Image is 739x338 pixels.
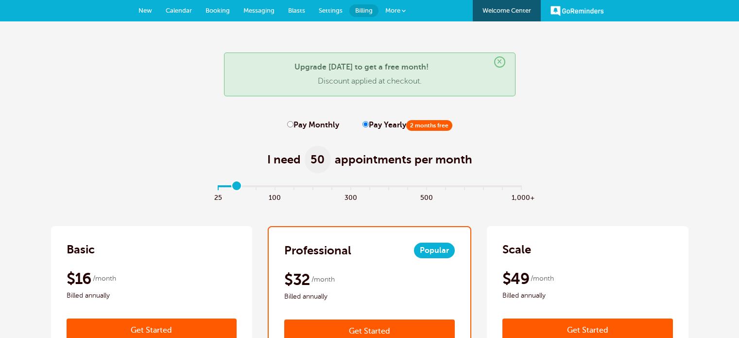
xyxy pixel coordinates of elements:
label: Pay Yearly [362,121,452,130]
span: Billed annually [67,290,237,302]
span: /month [93,273,116,285]
span: New [138,7,152,14]
h2: Professional [284,243,351,258]
span: appointments per month [335,152,472,167]
span: Blasts [288,7,305,14]
span: Popular [414,243,455,258]
span: /month [311,274,335,285]
span: $32 [284,270,310,289]
span: Messaging [243,7,275,14]
span: Billing [355,7,373,14]
span: Settings [319,7,343,14]
span: 50 [305,146,331,173]
span: 25 [208,191,227,202]
span: Calendar [166,7,192,14]
span: Booking [206,7,230,14]
h2: Basic [67,242,95,257]
span: $16 [67,269,91,288]
p: Discount applied at checkout. [234,77,505,86]
span: /month [531,273,554,285]
span: I need [267,152,301,167]
span: Billed annually [502,290,673,302]
input: Pay Monthly [287,121,293,127]
strong: Upgrade [DATE] to get a free month! [294,63,429,71]
span: Billed annually [284,291,455,302]
input: Pay Yearly2 months free [362,121,369,127]
iframe: Resource center [700,299,729,328]
span: 100 [265,191,284,202]
span: 2 months free [406,120,452,131]
a: Billing [349,4,378,17]
label: Pay Monthly [287,121,339,130]
h2: Scale [502,242,531,257]
span: More [385,7,400,14]
span: 300 [341,191,360,202]
span: 1,000+ [512,191,531,202]
span: 500 [417,191,436,202]
span: $49 [502,269,529,288]
span: × [494,56,505,68]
